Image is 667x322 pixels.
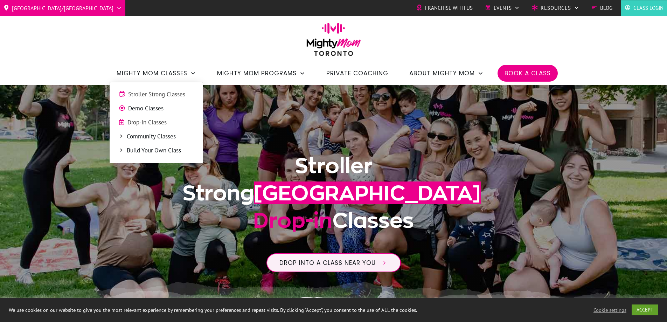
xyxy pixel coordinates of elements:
a: Stroller Strong Classes [113,89,199,100]
span: Build Your Own Class [127,146,194,155]
span: Stroller Strong Classes [128,90,194,99]
span: Drop into a class near you [279,259,376,267]
a: Mighty Mom Programs [217,67,305,79]
span: Drop-in [253,209,332,232]
span: Mighty Mom Classes [117,67,187,79]
span: Mighty Mom Programs [217,67,297,79]
span: Franchise with Us [425,3,473,13]
span: Community Classes [127,132,194,141]
a: Drop-In Classes [113,117,199,128]
a: Blog [591,3,612,13]
a: Build Your Own Class [113,145,199,156]
a: Community Classes [113,131,199,142]
a: ACCEPT [632,304,658,315]
a: Drop into a class near you [266,253,401,272]
span: About Mighty Mom [409,67,475,79]
a: Book a Class [505,67,551,79]
a: Class Login [625,3,663,13]
a: Cookie settings [593,307,626,313]
a: Events [485,3,520,13]
a: Franchise with Us [416,3,473,13]
span: Events [494,3,512,13]
span: Demo Classes [128,104,194,113]
a: Resources [532,3,579,13]
span: Resources [541,3,571,13]
span: Drop-In Classes [127,118,194,127]
span: [GEOGRAPHIC_DATA] [254,181,481,204]
a: Demo Classes [113,103,199,114]
span: Class Login [633,3,663,13]
a: About Mighty Mom [409,67,484,79]
a: Private Coaching [326,67,388,79]
span: [GEOGRAPHIC_DATA]/[GEOGRAPHIC_DATA] [12,2,113,14]
span: Blog [600,3,612,13]
a: Mighty Mom Classes [117,67,196,79]
a: [GEOGRAPHIC_DATA]/[GEOGRAPHIC_DATA] [4,2,122,14]
h1: Stroller Strong Classes [145,152,522,242]
div: We use cookies on our website to give you the most relevant experience by remembering your prefer... [9,307,464,313]
img: mightymom-logo-toronto [303,23,364,61]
